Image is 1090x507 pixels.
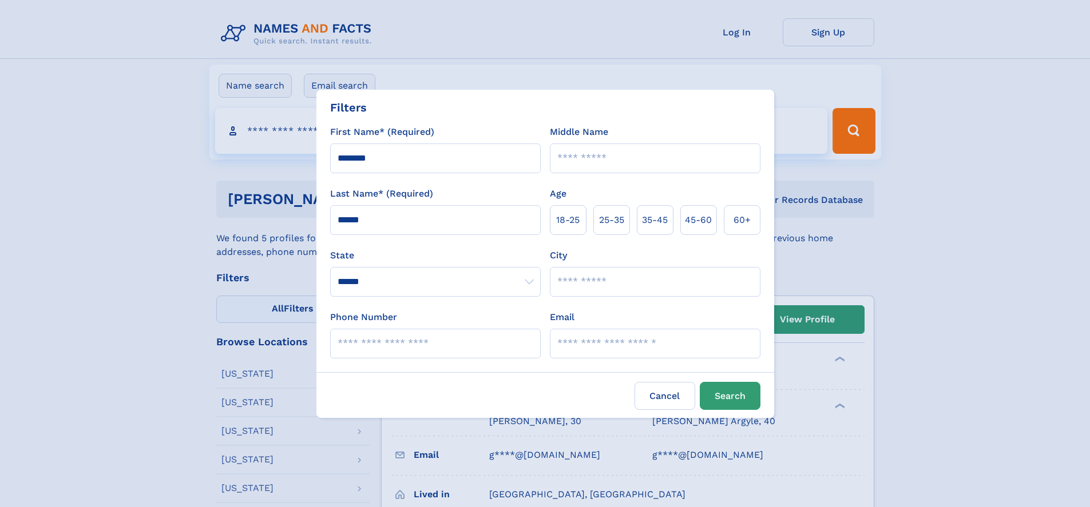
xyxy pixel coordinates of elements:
label: City [550,249,567,262]
span: 18‑25 [556,213,580,227]
label: Age [550,187,566,201]
label: Email [550,310,574,324]
label: Cancel [635,382,695,410]
button: Search [700,382,760,410]
span: 60+ [734,213,751,227]
span: 45‑60 [685,213,712,227]
span: 25‑35 [599,213,624,227]
div: Filters [330,99,367,116]
span: 35‑45 [642,213,668,227]
label: Phone Number [330,310,397,324]
label: First Name* (Required) [330,125,434,139]
label: Last Name* (Required) [330,187,433,201]
label: Middle Name [550,125,608,139]
label: State [330,249,541,262]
